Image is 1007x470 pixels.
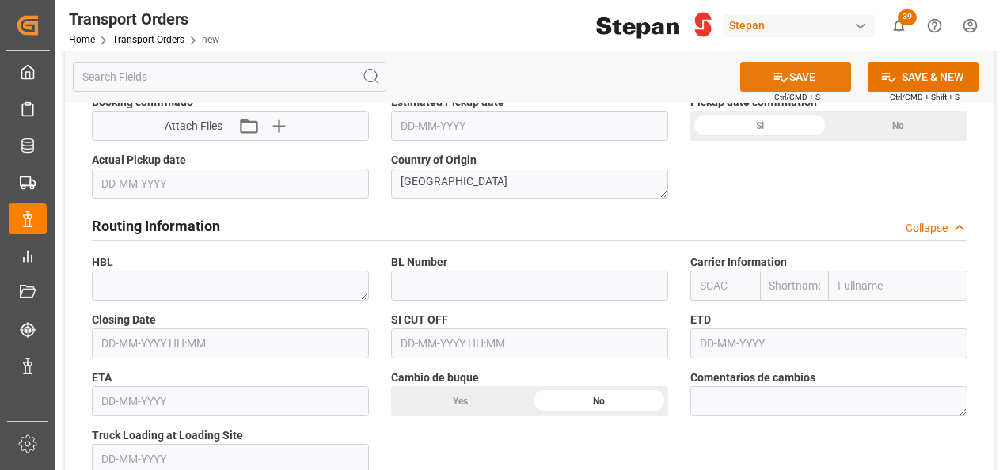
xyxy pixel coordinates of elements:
[723,10,881,40] button: Stepan
[92,254,113,271] span: HBL
[92,427,243,444] span: Truck Loading at Loading Site
[740,62,851,92] button: SAVE
[69,34,95,45] a: Home
[391,111,668,141] input: DD-MM-YYYY
[73,62,386,92] input: Search Fields
[92,169,369,199] input: DD-MM-YYYY
[92,370,112,386] span: ETA
[906,220,948,237] div: Collapse
[92,152,186,169] span: Actual Pickup date
[774,91,820,103] span: Ctrl/CMD + S
[898,9,917,25] span: 39
[391,312,448,328] span: SI CUT OFF
[391,152,477,169] span: Country of Origin
[917,8,952,44] button: Help Center
[890,91,959,103] span: Ctrl/CMD + Shift + S
[760,271,830,301] input: Shortname
[690,370,815,386] span: Comentarios de cambios
[165,118,222,135] span: Attach Files
[868,62,978,92] button: SAVE & NEW
[112,34,184,45] a: Transport Orders
[881,8,917,44] button: show 39 new notifications
[723,14,875,37] div: Stepan
[92,215,220,237] h2: Routing Information
[690,254,787,271] span: Carrier Information
[391,254,447,271] span: BL Number
[92,312,156,328] span: Closing Date
[829,271,967,301] input: Fullname
[391,386,530,416] div: Yes
[829,111,967,141] div: No
[690,111,829,141] div: Si
[92,328,369,358] input: DD-MM-YYYY HH:MM
[690,271,760,301] input: SCAC
[690,312,711,328] span: ETD
[391,328,668,358] input: DD-MM-YYYY HH:MM
[69,7,219,31] div: Transport Orders
[596,12,712,40] img: Stepan_Company_logo.svg.png_1713531530.png
[92,386,369,416] input: DD-MM-YYYY
[690,328,967,358] input: DD-MM-YYYY
[530,386,668,416] div: No
[391,169,668,199] textarea: [GEOGRAPHIC_DATA]
[391,370,479,386] span: Cambio de buque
